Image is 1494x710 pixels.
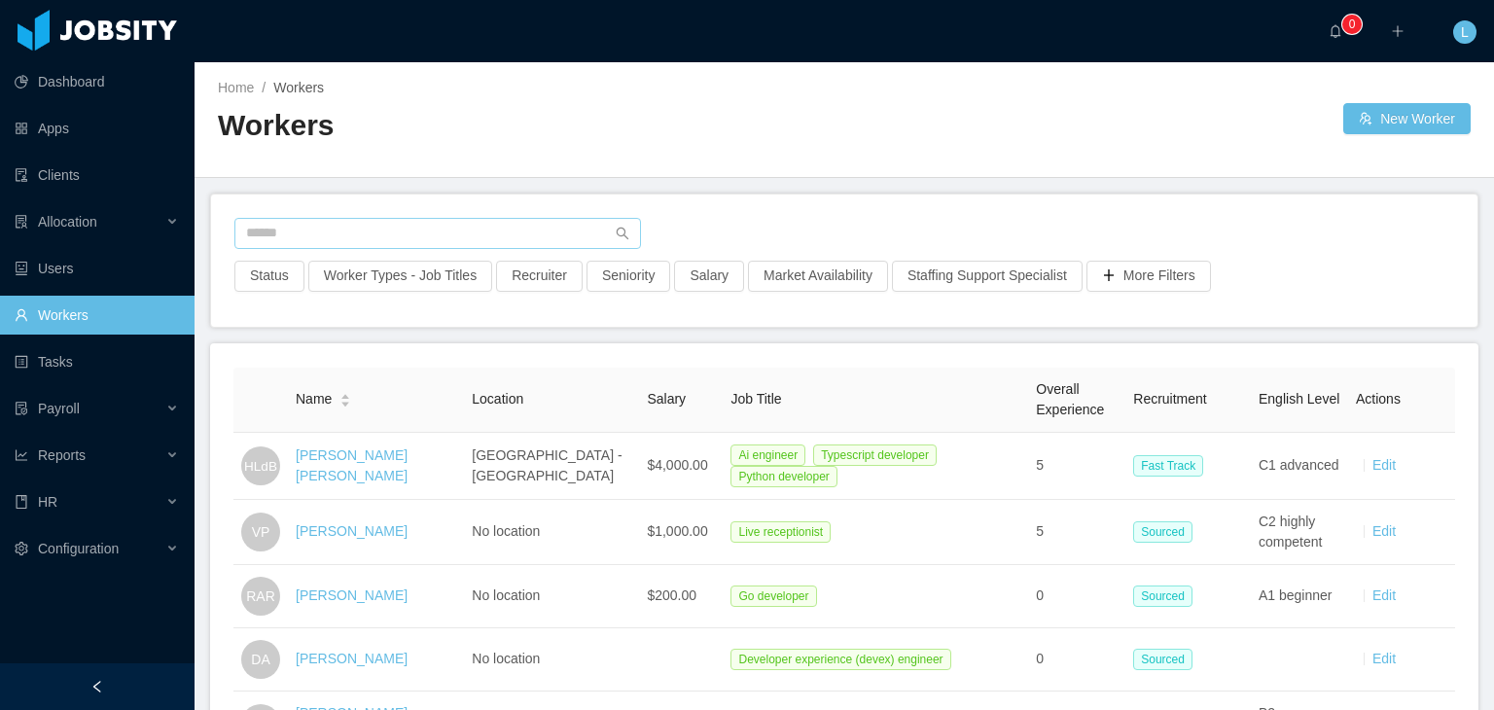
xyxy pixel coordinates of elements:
[1259,391,1339,407] span: English Level
[1251,500,1348,565] td: C2 highly competent
[647,391,686,407] span: Salary
[1028,628,1125,692] td: 0
[38,401,80,416] span: Payroll
[308,261,492,292] button: Worker Types - Job Titles
[273,80,324,95] span: Workers
[464,433,639,500] td: [GEOGRAPHIC_DATA] - [GEOGRAPHIC_DATA]
[647,587,696,603] span: $200.00
[647,523,707,539] span: $1,000.00
[340,399,351,405] i: icon: caret-down
[1372,587,1396,603] a: Edit
[1251,565,1348,628] td: A1 beginner
[1086,261,1211,292] button: icon: plusMore Filters
[730,521,831,543] span: Live receptionist
[296,587,408,603] a: [PERSON_NAME]
[1356,391,1401,407] span: Actions
[246,577,275,616] span: RAR
[218,80,254,95] a: Home
[339,391,351,405] div: Sort
[730,391,781,407] span: Job Title
[1343,103,1471,134] button: icon: usergroup-addNew Worker
[730,466,836,487] span: Python developer
[1372,651,1396,666] a: Edit
[296,447,408,483] a: [PERSON_NAME] [PERSON_NAME]
[1461,20,1469,44] span: L
[218,106,844,146] h2: Workers
[1028,565,1125,628] td: 0
[1372,523,1396,539] a: Edit
[616,227,629,240] i: icon: search
[262,80,266,95] span: /
[251,640,269,679] span: DA
[15,156,179,195] a: icon: auditClients
[1329,24,1342,38] i: icon: bell
[1133,587,1200,603] a: Sourced
[464,628,639,692] td: No location
[1133,391,1206,407] span: Recruitment
[730,586,816,607] span: Go developer
[1133,523,1200,539] a: Sourced
[730,444,805,466] span: Ai engineer
[1133,521,1192,543] span: Sourced
[15,249,179,288] a: icon: robotUsers
[464,500,639,565] td: No location
[674,261,744,292] button: Salary
[15,402,28,415] i: icon: file-protect
[38,541,119,556] span: Configuration
[748,261,888,292] button: Market Availability
[1028,433,1125,500] td: 5
[1391,24,1405,38] i: icon: plus
[892,261,1083,292] button: Staffing Support Specialist
[15,296,179,335] a: icon: userWorkers
[252,513,270,551] span: VP
[587,261,670,292] button: Seniority
[1133,455,1203,477] span: Fast Track
[234,261,304,292] button: Status
[340,392,351,398] i: icon: caret-up
[244,446,277,484] span: HLdB
[1251,433,1348,500] td: C1 advanced
[1133,649,1192,670] span: Sourced
[296,389,332,409] span: Name
[472,391,523,407] span: Location
[1028,500,1125,565] td: 5
[15,215,28,229] i: icon: solution
[1342,15,1362,34] sup: 0
[1372,457,1396,473] a: Edit
[730,649,950,670] span: Developer experience (devex) engineer
[15,62,179,101] a: icon: pie-chartDashboard
[647,457,707,473] span: $4,000.00
[15,342,179,381] a: icon: profileTasks
[496,261,583,292] button: Recruiter
[1133,457,1211,473] a: Fast Track
[15,448,28,462] i: icon: line-chart
[1133,651,1200,666] a: Sourced
[38,447,86,463] span: Reports
[15,109,179,148] a: icon: appstoreApps
[15,495,28,509] i: icon: book
[464,565,639,628] td: No location
[38,214,97,230] span: Allocation
[1036,381,1104,417] span: Overall Experience
[1133,586,1192,607] span: Sourced
[15,542,28,555] i: icon: setting
[296,523,408,539] a: [PERSON_NAME]
[38,494,57,510] span: HR
[296,651,408,666] a: [PERSON_NAME]
[813,444,937,466] span: Typescript developer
